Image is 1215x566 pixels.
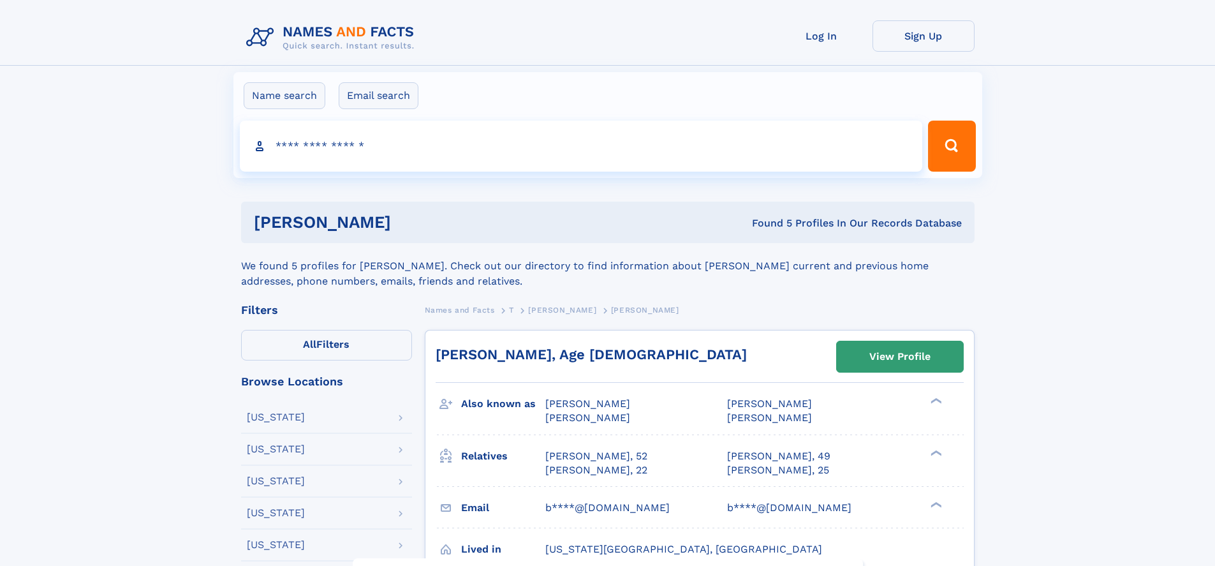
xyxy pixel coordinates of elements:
[241,330,412,361] label: Filters
[869,342,931,371] div: View Profile
[873,20,975,52] a: Sign Up
[247,412,305,422] div: [US_STATE]
[303,338,316,350] span: All
[545,398,630,410] span: [PERSON_NAME]
[509,306,514,315] span: T
[727,412,812,424] span: [PERSON_NAME]
[461,445,545,467] h3: Relatives
[241,376,412,387] div: Browse Locations
[545,449,647,463] a: [PERSON_NAME], 52
[247,444,305,454] div: [US_STATE]
[461,497,545,519] h3: Email
[339,82,418,109] label: Email search
[244,82,325,109] label: Name search
[837,341,963,372] a: View Profile
[528,302,596,318] a: [PERSON_NAME]
[571,216,962,230] div: Found 5 Profiles In Our Records Database
[927,449,943,457] div: ❯
[247,540,305,550] div: [US_STATE]
[528,306,596,315] span: [PERSON_NAME]
[727,449,830,463] a: [PERSON_NAME], 49
[770,20,873,52] a: Log In
[241,20,425,55] img: Logo Names and Facts
[436,346,747,362] a: [PERSON_NAME], Age [DEMOGRAPHIC_DATA]
[425,302,495,318] a: Names and Facts
[247,508,305,518] div: [US_STATE]
[240,121,923,172] input: search input
[545,463,647,477] a: [PERSON_NAME], 22
[241,304,412,316] div: Filters
[727,398,812,410] span: [PERSON_NAME]
[241,243,975,289] div: We found 5 profiles for [PERSON_NAME]. Check out our directory to find information about [PERSON_...
[509,302,514,318] a: T
[545,412,630,424] span: [PERSON_NAME]
[611,306,679,315] span: [PERSON_NAME]
[727,463,829,477] a: [PERSON_NAME], 25
[247,476,305,486] div: [US_STATE]
[461,539,545,560] h3: Lived in
[254,214,571,230] h1: [PERSON_NAME]
[927,397,943,405] div: ❯
[461,393,545,415] h3: Also known as
[545,543,822,555] span: [US_STATE][GEOGRAPHIC_DATA], [GEOGRAPHIC_DATA]
[927,500,943,509] div: ❯
[928,121,975,172] button: Search Button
